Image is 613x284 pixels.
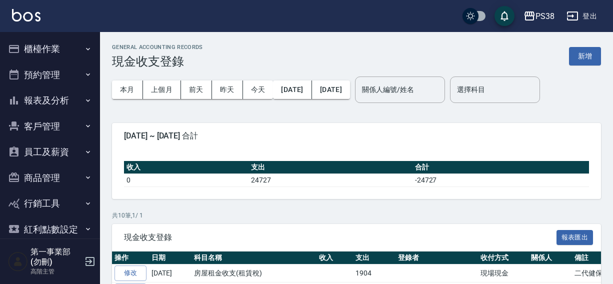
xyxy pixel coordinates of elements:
th: 合計 [412,161,589,174]
th: 收付方式 [478,251,528,264]
td: [DATE] [149,264,191,282]
th: 關係人 [528,251,572,264]
a: 報表匯出 [556,232,593,241]
p: 共 10 筆, 1 / 1 [112,211,601,220]
button: 紅利點數設定 [4,216,96,242]
button: [DATE] [273,80,311,99]
th: 支出 [248,161,412,174]
button: save [494,6,514,26]
h5: 第一事業部 (勿刪) [30,247,81,267]
img: Logo [12,9,40,21]
td: -24727 [412,173,589,186]
a: 新增 [569,51,601,60]
th: 登錄者 [395,251,478,264]
td: 現場現金 [478,264,528,282]
th: 收入 [124,161,248,174]
button: [DATE] [312,80,350,99]
button: 報表及分析 [4,87,96,113]
button: 昨天 [212,80,243,99]
button: 行銷工具 [4,190,96,216]
button: 員工及薪資 [4,139,96,165]
button: 商品管理 [4,165,96,191]
button: 客戶管理 [4,113,96,139]
button: 前天 [181,80,212,99]
button: 預約管理 [4,62,96,88]
th: 科目名稱 [191,251,316,264]
button: 本月 [112,80,143,99]
a: 修改 [114,265,146,281]
span: [DATE] ~ [DATE] 合計 [124,131,589,141]
h2: GENERAL ACCOUNTING RECORDS [112,44,203,50]
button: 上個月 [143,80,181,99]
button: PS38 [519,6,558,26]
td: 1904 [353,264,395,282]
button: 報表匯出 [556,230,593,245]
td: 0 [124,173,248,186]
span: 現金收支登錄 [124,232,556,242]
td: 24727 [248,173,412,186]
td: 房屋租金收支(租賃稅) [191,264,316,282]
th: 日期 [149,251,191,264]
th: 操作 [112,251,149,264]
h3: 現金收支登錄 [112,54,203,68]
button: 登出 [562,7,601,25]
button: 櫃檯作業 [4,36,96,62]
th: 收入 [316,251,353,264]
div: PS38 [535,10,554,22]
button: 新增 [569,47,601,65]
button: 今天 [243,80,273,99]
th: 支出 [353,251,395,264]
img: Person [8,251,28,271]
p: 高階主管 [30,267,81,276]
